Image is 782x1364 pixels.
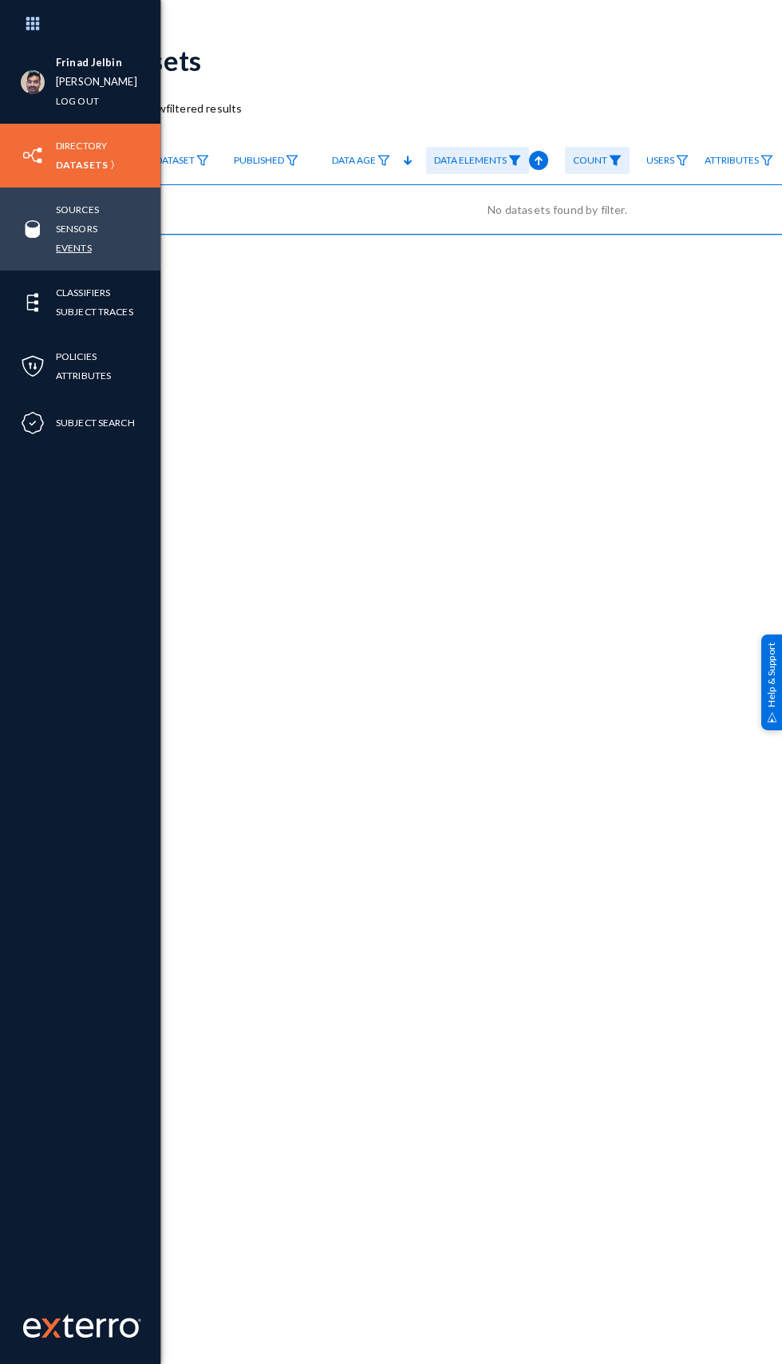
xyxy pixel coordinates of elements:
span: Show filtered results [97,101,242,115]
img: icon-filter.svg [760,155,773,166]
a: Dataset [148,147,217,175]
span: Published [234,155,284,166]
a: Log out [56,92,99,110]
img: ACg8ocK1ZkZ6gbMmCU1AeqPIsBvrTWeY1xNXvgxNjkUXxjcqAiPEIvU=s96-c [21,70,45,94]
a: Datasets [56,156,108,174]
a: Events [56,239,92,257]
img: app launcher [9,6,57,41]
a: Classifiers [56,283,110,302]
img: icon-filter.svg [676,155,689,166]
span: Dataset [156,155,195,166]
img: icon-filter.svg [377,155,390,166]
img: help_support.svg [767,712,777,722]
img: icon-sources.svg [21,217,45,241]
img: icon-policies.svg [21,354,45,378]
a: Attributes [697,147,781,175]
img: icon-elements.svg [21,291,45,314]
a: Policies [56,347,97,366]
img: exterro-logo.svg [41,1319,61,1338]
img: icon-inventory.svg [21,144,45,168]
a: Data Age [324,147,398,175]
a: Users [638,147,697,175]
a: Sources [56,200,99,219]
a: [PERSON_NAME] [56,73,137,91]
div: Help & Support [761,634,782,729]
span: Count [573,155,607,166]
img: icon-filter.svg [286,155,298,166]
a: Published [226,147,306,175]
img: icon-filter-filled.svg [609,155,622,166]
a: Subject Traces [56,302,133,321]
a: Subject Search [56,413,135,432]
a: Attributes [56,366,111,385]
span: Attributes [705,155,759,166]
span: Data Age [332,155,376,166]
img: exterro-work-mark.svg [23,1314,141,1338]
a: Data Elements [426,147,529,175]
li: Frinad Jelbin [56,53,137,73]
img: icon-filter-filled.svg [508,155,521,166]
img: icon-compliance.svg [21,411,45,435]
span: Users [646,155,674,166]
span: Data Elements [434,155,507,166]
a: Count [565,147,630,175]
img: icon-filter.svg [196,155,209,166]
a: Sensors [56,219,97,238]
a: Directory [56,136,107,155]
